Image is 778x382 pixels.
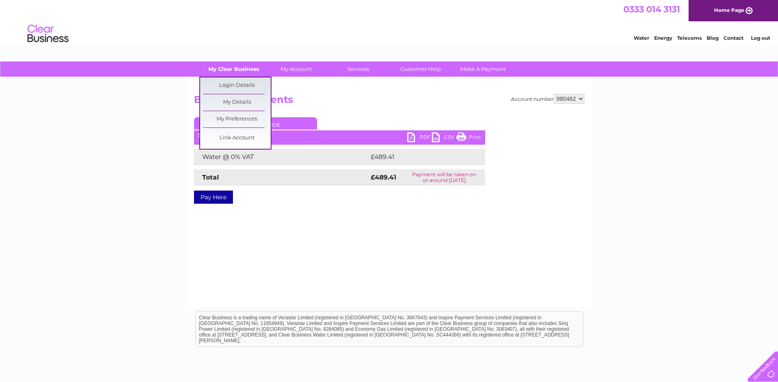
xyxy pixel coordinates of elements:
[654,35,672,41] a: Energy
[371,173,396,181] strong: £489.41
[27,21,69,46] img: logo.png
[202,173,219,181] strong: Total
[194,117,317,130] a: Current Invoice
[404,169,485,186] td: Payment will be taken on or around [DATE]
[196,5,583,40] div: Clear Business is a trading name of Verastar Limited (registered in [GEOGRAPHIC_DATA] No. 3667643...
[677,35,702,41] a: Telecoms
[407,132,432,144] a: PDF
[432,132,456,144] a: CSV
[723,35,744,41] a: Contact
[203,77,271,94] a: Login Details
[203,130,271,146] a: Link Account
[203,111,271,127] a: My Preferences
[707,35,719,41] a: Blog
[194,94,584,109] h2: Bills and Payments
[203,94,271,111] a: My Details
[194,149,369,165] td: Water @ 0% VAT
[198,132,240,138] b: Statement Date:
[369,149,470,165] td: £489.41
[511,94,584,104] div: Account number
[194,132,485,138] div: [DATE]
[324,61,392,77] a: Services
[387,61,454,77] a: Customer Help
[634,35,649,41] a: Water
[751,35,770,41] a: Log out
[194,191,233,204] a: Pay Here
[456,132,481,144] a: Print
[200,61,267,77] a: My Clear Business
[449,61,517,77] a: Make A Payment
[262,61,330,77] a: My Account
[623,4,680,14] a: 0333 014 3131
